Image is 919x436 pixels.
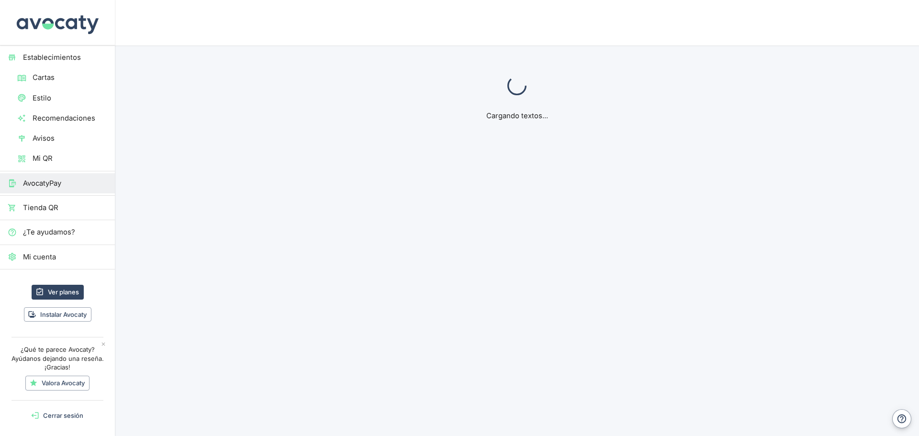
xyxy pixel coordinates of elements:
[23,52,107,63] span: Establecimientos
[23,202,107,213] span: Tienda QR
[23,178,107,189] span: AvocatyPay
[33,113,107,123] span: Recomendaciones
[9,345,106,372] p: ¿Qué te parece Avocaty? Ayúdanos dejando una reseña. ¡Gracias!
[23,227,107,237] span: ¿Te ayudamos?
[24,307,91,322] button: Instalar Avocaty
[33,153,107,164] span: Mi QR
[25,376,90,391] a: Valora Avocaty
[422,111,612,121] p: Cargando textos...
[33,133,107,144] span: Avisos
[892,409,911,428] button: Ayuda y contacto
[4,408,111,423] button: Cerrar sesión
[23,252,107,262] span: Mi cuenta
[33,93,107,103] span: Estilo
[33,72,107,83] span: Cartas
[32,285,84,300] a: Ver planes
